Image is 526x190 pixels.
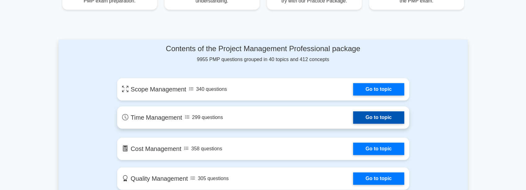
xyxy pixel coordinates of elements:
h4: Contents of the Project Management Professional package [117,44,409,53]
a: Go to topic [353,111,404,124]
a: Go to topic [353,83,404,95]
div: 9955 PMP questions grouped in 40 topics and 412 concepts [117,44,409,63]
a: Go to topic [353,143,404,155]
a: Go to topic [353,172,404,185]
